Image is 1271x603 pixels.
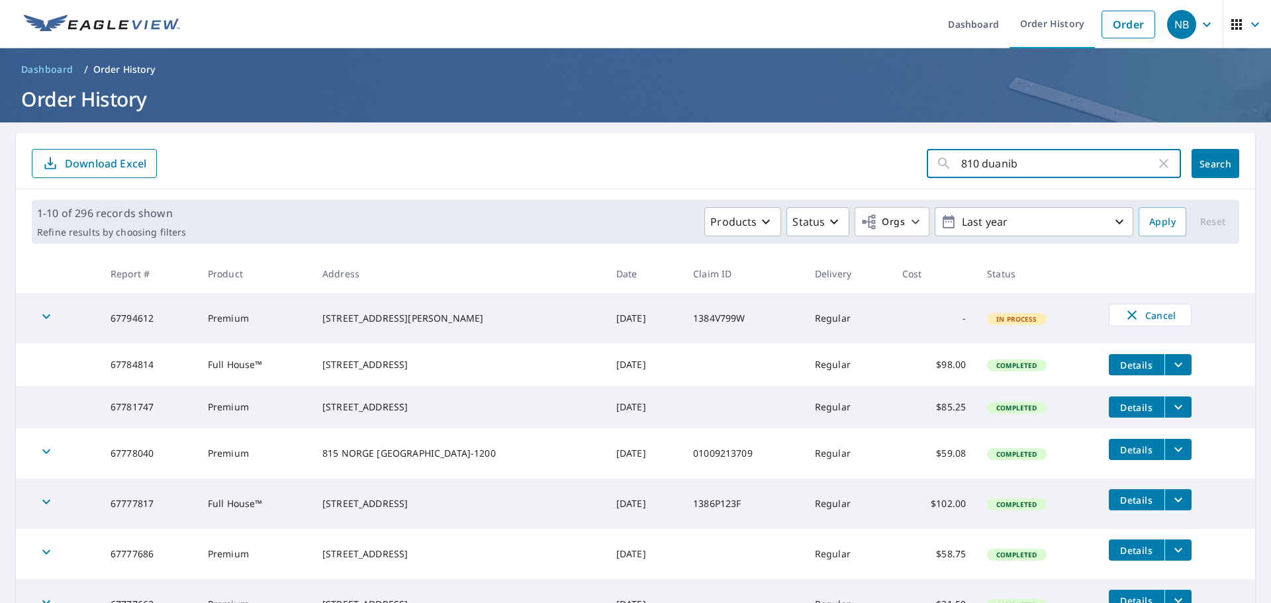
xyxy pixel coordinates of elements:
[1117,359,1156,371] span: Details
[1202,158,1229,170] span: Search
[197,529,312,579] td: Premium
[861,214,905,230] span: Orgs
[804,529,892,579] td: Regular
[1117,544,1156,557] span: Details
[935,207,1133,236] button: Last year
[988,314,1045,324] span: In Process
[1164,439,1192,460] button: filesDropdownBtn-67778040
[1123,307,1178,323] span: Cancel
[1192,149,1239,178] button: Search
[988,361,1045,370] span: Completed
[197,386,312,428] td: Premium
[606,344,683,386] td: [DATE]
[976,254,1098,293] th: Status
[961,145,1156,182] input: Address, Report #, Claim ID, etc.
[892,386,977,428] td: $85.25
[100,428,197,479] td: 67778040
[197,479,312,529] td: Full House™
[606,386,683,428] td: [DATE]
[1117,494,1156,506] span: Details
[792,214,825,230] p: Status
[322,547,595,561] div: [STREET_ADDRESS]
[892,479,977,529] td: $102.00
[683,479,804,529] td: 1386P123F
[100,344,197,386] td: 67784814
[892,344,977,386] td: $98.00
[322,400,595,414] div: [STREET_ADDRESS]
[1109,396,1164,418] button: detailsBtn-67781747
[704,207,781,236] button: Products
[312,254,606,293] th: Address
[197,428,312,479] td: Premium
[804,254,892,293] th: Delivery
[21,63,73,76] span: Dashboard
[1117,401,1156,414] span: Details
[988,403,1045,412] span: Completed
[804,428,892,479] td: Regular
[100,479,197,529] td: 67777817
[957,210,1111,234] p: Last year
[1109,539,1164,561] button: detailsBtn-67777686
[892,254,977,293] th: Cost
[16,59,79,80] a: Dashboard
[606,479,683,529] td: [DATE]
[786,207,849,236] button: Status
[988,500,1045,509] span: Completed
[606,529,683,579] td: [DATE]
[1164,354,1192,375] button: filesDropdownBtn-67784814
[804,479,892,529] td: Regular
[1109,354,1164,375] button: detailsBtn-67784814
[37,205,186,221] p: 1-10 of 296 records shown
[16,59,1255,80] nav: breadcrumb
[683,428,804,479] td: 01009213709
[1139,207,1186,236] button: Apply
[100,529,197,579] td: 67777686
[16,85,1255,113] h1: Order History
[804,386,892,428] td: Regular
[1149,214,1176,230] span: Apply
[606,254,683,293] th: Date
[197,344,312,386] td: Full House™
[606,428,683,479] td: [DATE]
[855,207,929,236] button: Orgs
[606,293,683,344] td: [DATE]
[197,293,312,344] td: Premium
[93,63,156,76] p: Order History
[988,449,1045,459] span: Completed
[1164,539,1192,561] button: filesDropdownBtn-67777686
[804,344,892,386] td: Regular
[322,497,595,510] div: [STREET_ADDRESS]
[84,62,88,77] li: /
[32,149,157,178] button: Download Excel
[1102,11,1155,38] a: Order
[892,293,977,344] td: -
[100,293,197,344] td: 67794612
[1167,10,1196,39] div: NB
[1109,304,1192,326] button: Cancel
[1164,489,1192,510] button: filesDropdownBtn-67777817
[683,254,804,293] th: Claim ID
[322,312,595,325] div: [STREET_ADDRESS][PERSON_NAME]
[683,293,804,344] td: 1384V799W
[710,214,757,230] p: Products
[322,358,595,371] div: [STREET_ADDRESS]
[1117,443,1156,456] span: Details
[65,156,146,171] p: Download Excel
[1164,396,1192,418] button: filesDropdownBtn-67781747
[37,226,186,238] p: Refine results by choosing filters
[804,293,892,344] td: Regular
[1109,489,1164,510] button: detailsBtn-67777817
[100,386,197,428] td: 67781747
[24,15,180,34] img: EV Logo
[988,550,1045,559] span: Completed
[322,447,595,460] div: 815 NORGE [GEOGRAPHIC_DATA]-1200
[197,254,312,293] th: Product
[892,529,977,579] td: $58.75
[892,428,977,479] td: $59.08
[1109,439,1164,460] button: detailsBtn-67778040
[100,254,197,293] th: Report #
